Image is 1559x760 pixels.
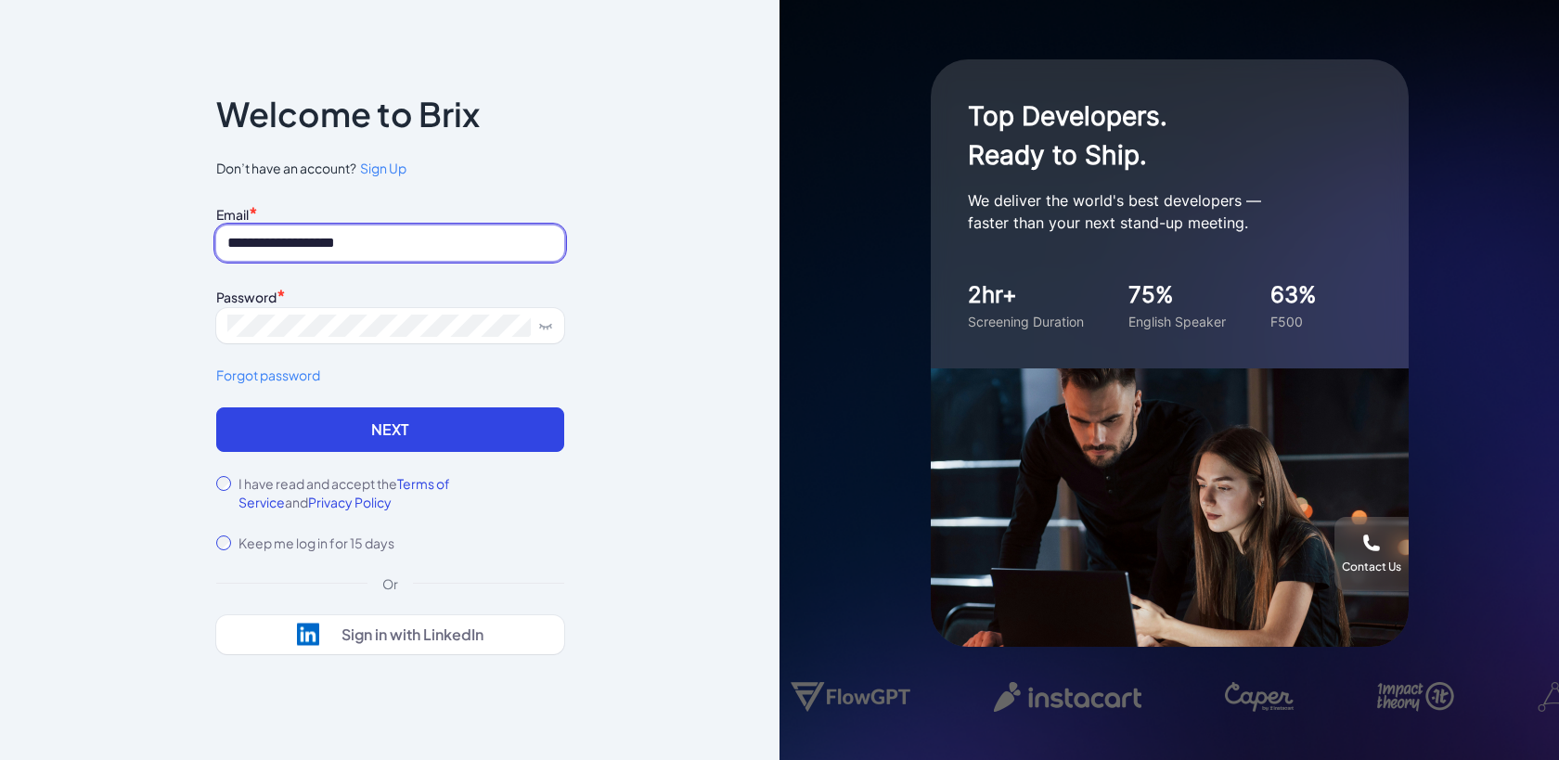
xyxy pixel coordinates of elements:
[356,159,406,178] a: Sign Up
[216,99,480,129] p: Welcome to Brix
[238,534,394,552] label: Keep me log in for 15 days
[1270,312,1317,331] div: F500
[216,407,564,452] button: Next
[216,366,564,385] a: Forgot password
[1128,278,1226,312] div: 75%
[216,206,249,223] label: Email
[238,475,450,510] span: Terms of Service
[238,474,564,511] label: I have read and accept the and
[968,97,1339,174] h1: Top Developers. Ready to Ship.
[360,160,406,176] span: Sign Up
[1334,517,1409,591] button: Contact Us
[1128,312,1226,331] div: English Speaker
[216,615,564,654] button: Sign in with LinkedIn
[968,189,1339,234] p: We deliver the world's best developers — faster than your next stand-up meeting.
[968,278,1084,312] div: 2hr+
[308,494,392,510] span: Privacy Policy
[367,574,413,593] div: Or
[216,159,564,178] span: Don’t have an account?
[968,312,1084,331] div: Screening Duration
[1342,560,1401,574] div: Contact Us
[216,289,277,305] label: Password
[341,625,483,644] div: Sign in with LinkedIn
[1270,278,1317,312] div: 63%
